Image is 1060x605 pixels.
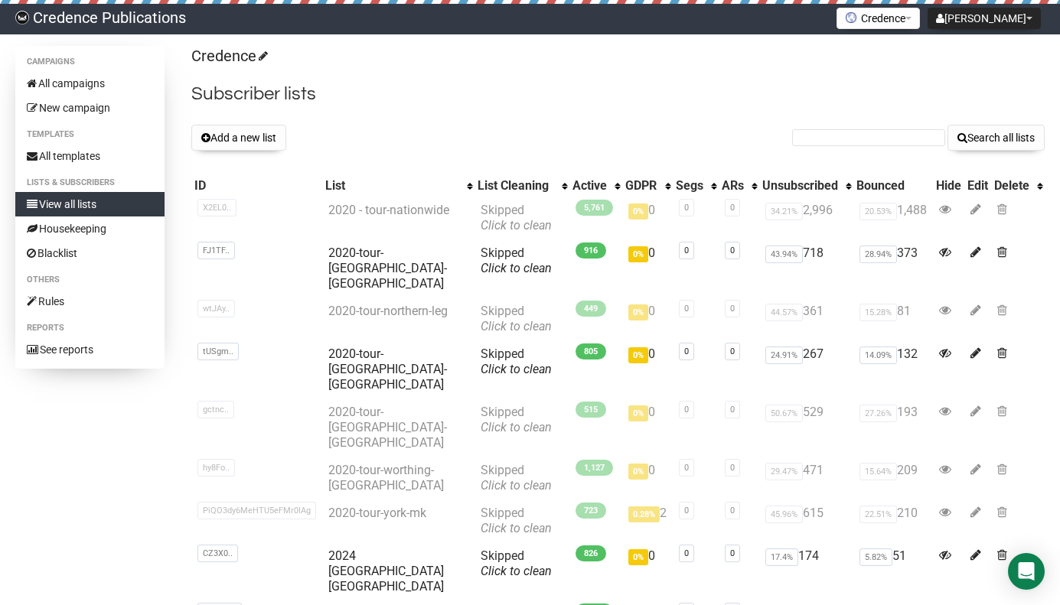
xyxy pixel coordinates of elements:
button: Search all lists [947,125,1045,151]
a: Click to clean [481,319,552,333]
a: Rules [15,289,165,314]
td: 174 [759,542,853,600]
th: Active: No sort applied, activate to apply an ascending sort [569,175,622,197]
img: favicons [845,11,857,24]
td: 0 [622,298,673,340]
div: ARs [722,178,744,194]
a: 2020-tour-[GEOGRAPHIC_DATA]-[GEOGRAPHIC_DATA] [328,246,447,291]
span: 1,127 [576,460,613,476]
div: Delete [994,178,1029,194]
span: 50.67% [765,405,803,422]
td: 361 [759,298,853,340]
a: 0 [684,548,689,558]
a: 2020-tour-york-mk [328,506,426,520]
div: Hide [936,178,961,194]
td: 0 [622,197,673,239]
span: 5,761 [576,200,613,216]
td: 209 [853,457,933,499]
td: 0 [622,340,673,398]
a: 2020-tour-[GEOGRAPHIC_DATA]-[GEOGRAPHIC_DATA] [328,346,447,392]
li: Campaigns [15,53,165,71]
a: 0 [684,304,689,314]
span: Skipped [481,346,552,376]
a: 2024 [GEOGRAPHIC_DATA] [GEOGRAPHIC_DATA] [328,548,444,594]
span: CZ3X0.. [197,545,238,562]
div: GDPR [625,178,657,194]
td: 373 [853,239,933,298]
span: 34.21% [765,203,803,220]
a: 0 [684,203,689,213]
div: ID [194,178,319,194]
th: List Cleaning: No sort applied, activate to apply an ascending sort [475,175,569,197]
a: Click to clean [481,521,552,535]
a: Blacklist [15,241,165,265]
td: 81 [853,298,933,340]
span: 0% [628,405,648,421]
div: Bounced [856,178,930,194]
div: Unsubscribed [762,178,838,194]
a: Housekeeping [15,216,165,241]
a: 2020 - tour-nationwide [328,203,449,217]
td: 210 [853,499,933,542]
span: 0% [628,549,648,565]
th: ARs: No sort applied, activate to apply an ascending sort [719,175,759,197]
td: 0 [622,542,673,600]
th: Hide: No sort applied, sorting is disabled [933,175,964,197]
td: 193 [853,398,933,457]
span: Skipped [481,548,552,578]
span: Skipped [481,405,552,434]
th: Edit: No sort applied, sorting is disabled [964,175,991,197]
span: 20.53% [859,203,897,220]
a: Click to clean [481,218,552,233]
li: Templates [15,125,165,144]
th: Bounced: No sort applied, sorting is disabled [853,175,933,197]
a: Click to clean [481,261,552,275]
span: Skipped [481,246,552,275]
span: 0% [628,203,648,220]
h2: Subscriber lists [191,80,1045,108]
a: Click to clean [481,362,552,376]
span: 0% [628,304,648,320]
img: 014c4fb6c76d8aefd1845f33fd15ecf9 [15,11,29,24]
a: 2020-tour-worthing-[GEOGRAPHIC_DATA] [328,463,444,493]
div: Active [572,178,607,194]
span: 28.94% [859,246,897,263]
span: 449 [576,301,606,317]
a: 0 [730,246,735,255]
a: All templates [15,144,165,168]
a: 0 [730,346,735,356]
td: 0 [622,239,673,298]
a: 0 [684,405,689,415]
span: 45.96% [765,506,803,523]
span: 17.4% [765,548,798,566]
span: 826 [576,545,606,561]
th: ID: No sort applied, sorting is disabled [191,175,322,197]
span: 5.82% [859,548,892,566]
span: 805 [576,343,606,359]
span: 723 [576,503,606,519]
a: Credence [191,47,266,65]
span: 44.57% [765,304,803,321]
button: Credence [837,8,920,29]
a: 0 [730,203,735,213]
span: 0% [628,464,648,480]
td: 529 [759,398,853,457]
a: View all lists [15,192,165,216]
div: Segs [676,178,703,194]
a: 0 [730,506,735,516]
td: 267 [759,340,853,398]
a: 0 [684,346,689,356]
span: wtJAy.. [197,300,235,317]
a: New campaign [15,96,165,120]
a: All campaigns [15,71,165,96]
span: 15.64% [859,463,897,480]
span: tUSgm.. [197,343,239,360]
span: 22.51% [859,506,897,523]
th: Unsubscribed: No sort applied, activate to apply an ascending sort [759,175,853,197]
a: Click to clean [481,564,552,578]
span: 29.47% [765,463,803,480]
span: PiQO3dy6MeHTU5eFMr0IAg [197,502,316,519]
span: 15.28% [859,304,897,321]
td: 471 [759,457,853,499]
span: 0% [628,246,648,262]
